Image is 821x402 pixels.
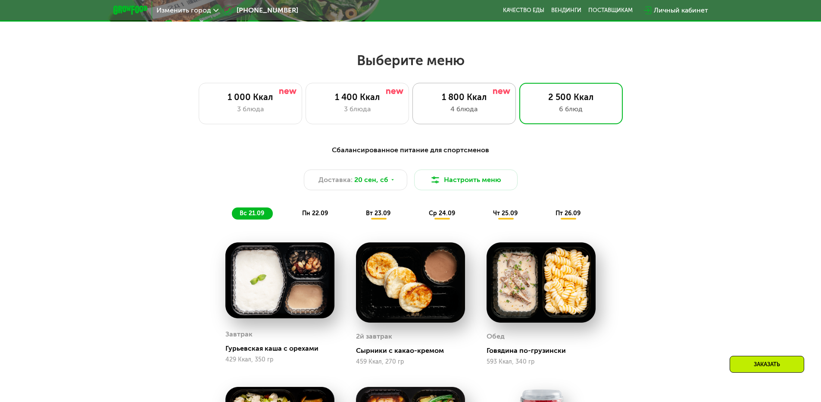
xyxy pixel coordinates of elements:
a: Вендинги [551,7,581,14]
span: вт 23.09 [366,210,390,217]
span: ср 24.09 [429,210,455,217]
div: Завтрак [225,328,253,341]
div: 4 блюда [421,104,507,114]
div: 459 Ккал, 270 гр [356,358,465,365]
div: 3 блюда [208,104,293,114]
span: чт 25.09 [493,210,518,217]
div: Гурьевская каша с орехами [225,344,341,353]
div: Обед [487,330,505,343]
span: пт 26.09 [556,210,581,217]
div: Говядина по-грузински [487,346,602,355]
a: Качество еды [503,7,544,14]
div: Сбалансированное питание для спортсменов [156,145,666,156]
div: Личный кабинет [654,5,708,16]
div: 593 Ккал, 340 гр [487,358,596,365]
button: Настроить меню [414,170,518,190]
span: Доставка: [318,175,353,185]
span: Изменить город [156,7,211,14]
div: поставщикам [588,7,633,14]
div: Заказать [730,356,804,373]
span: пн 22.09 [302,210,328,217]
span: вс 21.09 [240,210,264,217]
div: 2й завтрак [356,330,392,343]
div: 6 блюд [528,104,614,114]
div: 1 400 Ккал [315,92,400,102]
div: 3 блюда [315,104,400,114]
div: 429 Ккал, 350 гр [225,356,334,363]
div: Сырники с какао-кремом [356,346,472,355]
div: 1 000 Ккал [208,92,293,102]
a: [PHONE_NUMBER] [223,5,298,16]
div: 1 800 Ккал [421,92,507,102]
div: 2 500 Ккал [528,92,614,102]
h2: Выберите меню [28,52,793,69]
span: 20 сен, сб [354,175,388,185]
